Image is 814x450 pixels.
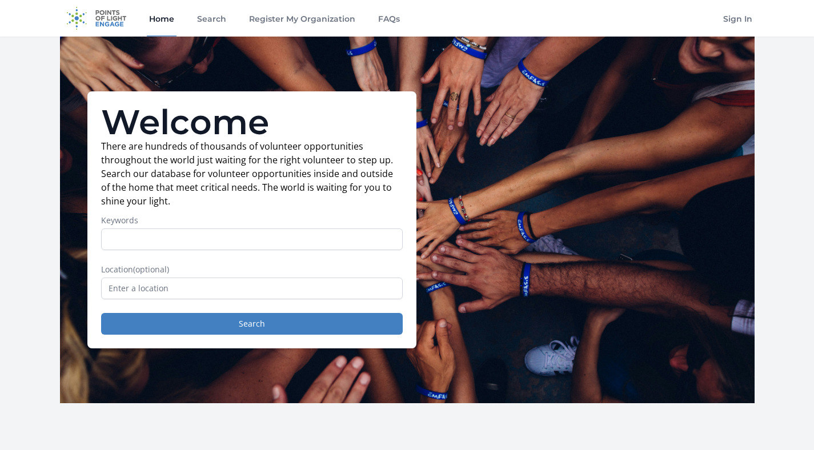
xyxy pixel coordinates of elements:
h1: Welcome [101,105,403,139]
label: Keywords [101,215,403,226]
label: Location [101,264,403,275]
button: Search [101,313,403,335]
span: (optional) [133,264,169,275]
input: Enter a location [101,278,403,299]
p: There are hundreds of thousands of volunteer opportunities throughout the world just waiting for ... [101,139,403,208]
